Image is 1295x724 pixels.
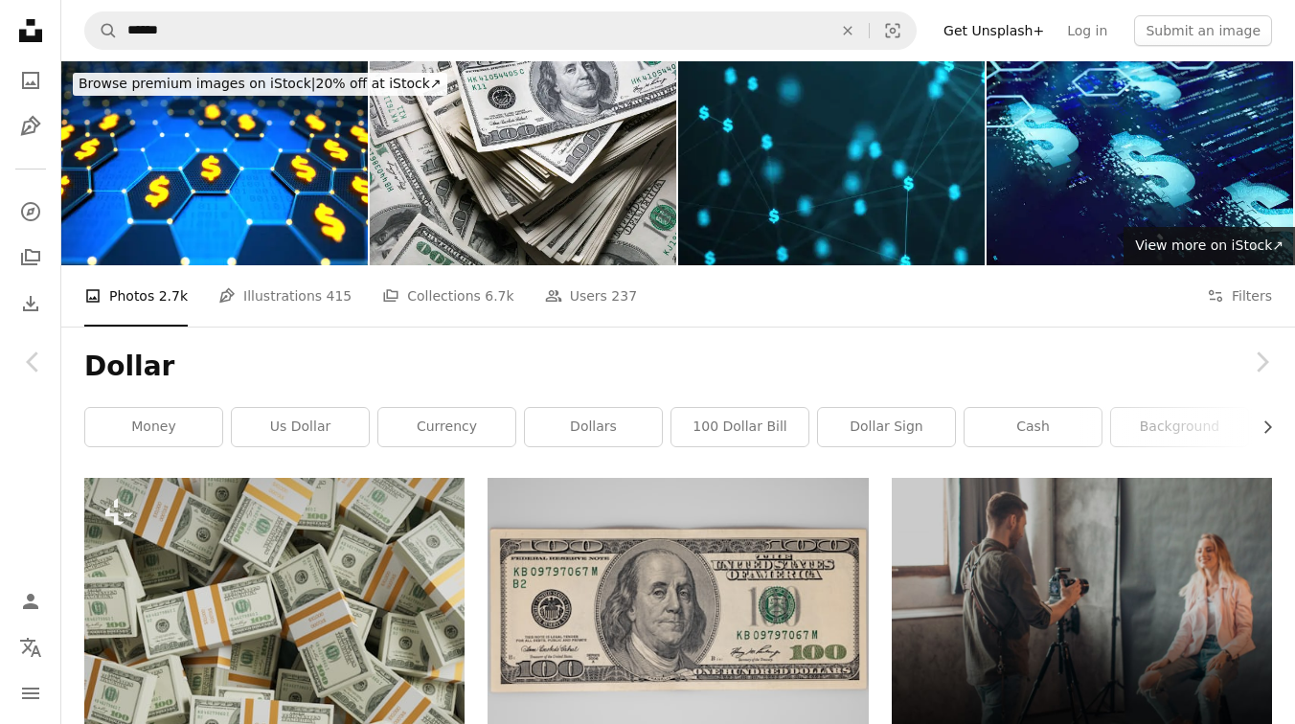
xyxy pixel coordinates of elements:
button: Submit an image [1134,15,1272,46]
a: money [85,408,222,446]
a: dollars [525,408,662,446]
a: cash [965,408,1102,446]
a: Log in [1056,15,1119,46]
a: Collections [11,238,50,277]
a: dollar sign [818,408,955,446]
img: Dollar Sign Hologram on Futuristic Background [987,61,1293,265]
a: a pile of twenty dollar bills sitting on top of each other [84,697,465,714]
a: Explore [11,192,50,231]
a: us dollar [232,408,369,446]
button: Language [11,628,50,667]
a: background [1111,408,1248,446]
div: 20% off at iStock ↗ [73,73,447,96]
img: Dollars connecting in plexus [678,61,985,265]
a: 100 dollar bill [671,408,808,446]
button: Visual search [870,12,916,49]
span: 6.7k [485,285,513,306]
a: Log in / Sign up [11,582,50,621]
a: Browse premium images on iStock|20% off at iStock↗ [61,61,459,107]
img: Futuristic digital technological background with hexagonal elements, yellow glowing dollar signs ... [61,61,368,265]
button: Filters [1207,265,1272,327]
button: Search Unsplash [85,12,118,49]
a: Get Unsplash+ [932,15,1056,46]
button: Menu [11,674,50,713]
a: currency [378,408,515,446]
img: stack of one hundred dollars notes [370,61,676,265]
a: Next [1228,270,1295,454]
a: Photos [11,61,50,100]
form: Find visuals sitewide [84,11,917,50]
h1: Dollar [84,350,1272,384]
a: Illustrations [11,107,50,146]
a: Users 237 [545,265,637,327]
a: Illustrations 415 [218,265,352,327]
span: 237 [611,285,637,306]
a: a one hundred dollar bill with a picture of a man's face on it [488,596,868,613]
span: 415 [327,285,352,306]
a: Collections 6.7k [382,265,513,327]
span: View more on iStock ↗ [1135,238,1284,253]
a: View more on iStock↗ [1124,227,1295,265]
button: Clear [827,12,869,49]
span: Browse premium images on iStock | [79,76,315,91]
